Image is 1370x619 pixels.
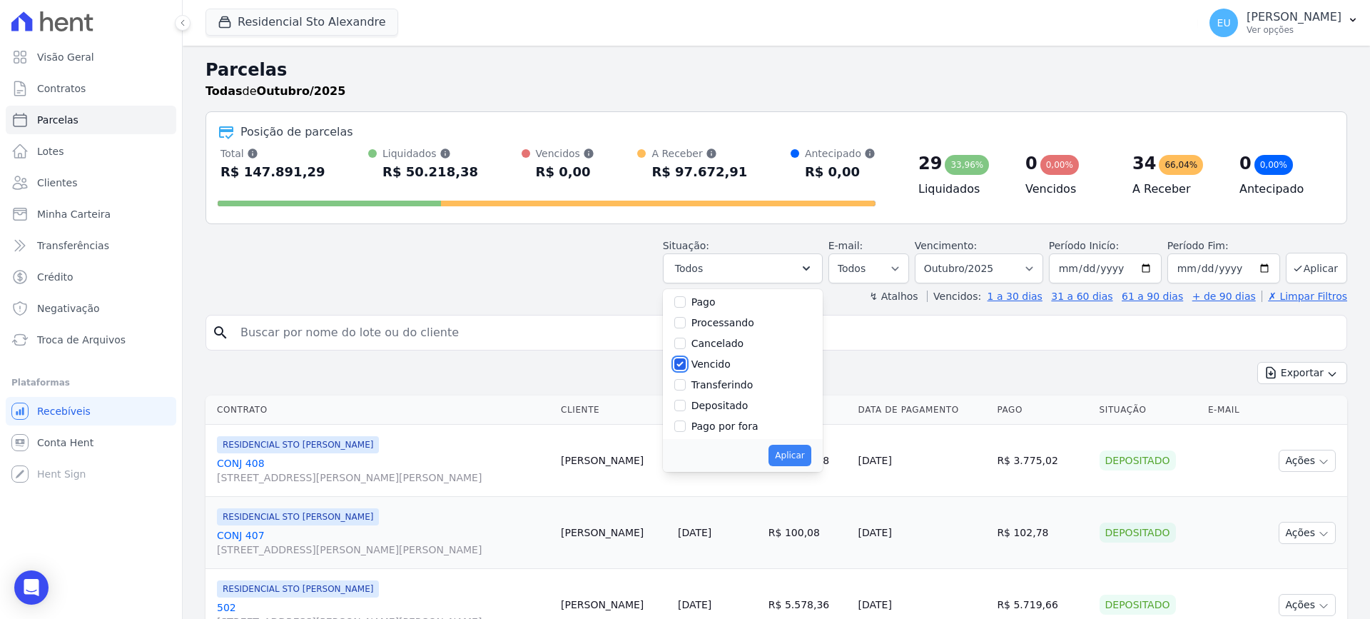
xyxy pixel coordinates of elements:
[853,425,992,497] td: [DATE]
[763,497,853,569] td: R$ 100,08
[37,404,91,418] span: Recebíveis
[6,263,176,291] a: Crédito
[918,181,1003,198] h4: Liquidados
[217,456,549,485] a: CONJ 408[STREET_ADDRESS][PERSON_NAME][PERSON_NAME]
[382,146,478,161] div: Liquidados
[37,270,73,284] span: Crédito
[555,425,672,497] td: [PERSON_NAME]
[6,231,176,260] a: Transferências
[988,291,1042,302] a: 1 a 30 dias
[1257,362,1347,384] button: Exportar
[205,396,555,425] th: Contrato
[1132,152,1156,175] div: 34
[37,207,111,221] span: Minha Carteira
[869,291,918,302] label: ↯ Atalhos
[1159,155,1203,175] div: 66,04%
[205,9,398,36] button: Residencial Sto Alexandre
[691,421,758,432] label: Pago por fora
[1100,523,1176,543] div: Depositado
[1217,18,1231,28] span: EU
[37,81,86,96] span: Contratos
[651,161,747,183] div: R$ 97.672,91
[691,379,753,391] label: Transferindo
[212,324,229,341] i: search
[1025,181,1110,198] h4: Vencidos
[232,318,1341,347] input: Buscar por nome do lote ou do cliente
[675,260,703,277] span: Todos
[1025,152,1037,175] div: 0
[991,425,1093,497] td: R$ 3.775,02
[37,238,109,253] span: Transferências
[1279,594,1336,616] button: Ações
[382,161,478,183] div: R$ 50.218,38
[1100,451,1176,470] div: Depositado
[205,84,243,98] strong: Todas
[6,106,176,134] a: Parcelas
[768,445,811,466] button: Aplicar
[678,527,711,538] a: [DATE]
[6,397,176,426] a: Recebíveis
[651,146,747,161] div: A Receber
[536,146,594,161] div: Vencidos
[6,326,176,354] a: Troca de Arquivos
[6,137,176,166] a: Lotes
[205,83,345,100] p: de
[691,317,754,328] label: Processando
[217,470,549,485] span: [STREET_ADDRESS][PERSON_NAME][PERSON_NAME]
[1040,155,1079,175] div: 0,00%
[205,57,1347,83] h2: Parcelas
[1122,291,1183,302] a: 61 a 90 dias
[217,436,379,453] span: RESIDENCIAL STO [PERSON_NAME]
[1262,291,1347,302] a: ✗ Limpar Filtros
[927,291,981,302] label: Vencidos:
[691,358,731,370] label: Vencido
[6,200,176,228] a: Minha Carteira
[217,580,379,598] span: RESIDENCIAL STO [PERSON_NAME]
[37,301,100,316] span: Negativação
[1239,181,1324,198] h4: Antecipado
[555,396,672,425] th: Cliente
[663,253,823,283] button: Todos
[1198,3,1370,43] button: EU [PERSON_NAME] Ver opções
[1192,291,1256,302] a: + de 90 dias
[915,240,977,251] label: Vencimento:
[1132,181,1217,198] h4: A Receber
[37,113,78,127] span: Parcelas
[555,497,672,569] td: [PERSON_NAME]
[1051,291,1112,302] a: 31 a 60 dias
[37,50,94,64] span: Visão Geral
[1279,522,1336,544] button: Ações
[257,84,346,98] strong: Outubro/2025
[828,240,863,251] label: E-mail:
[991,497,1093,569] td: R$ 102,78
[11,374,171,391] div: Plataformas
[240,124,353,141] div: Posição de parcelas
[37,144,64,158] span: Lotes
[536,161,594,183] div: R$ 0,00
[6,74,176,103] a: Contratos
[6,43,176,71] a: Visão Geral
[805,161,876,183] div: R$ 0,00
[663,240,709,251] label: Situação:
[6,294,176,323] a: Negativação
[217,508,379,525] span: RESIDENCIAL STO [PERSON_NAME]
[805,146,876,161] div: Antecipado
[37,436,93,450] span: Conta Hent
[217,528,549,557] a: CONJ 407[STREET_ADDRESS][PERSON_NAME][PERSON_NAME]
[14,570,49,605] div: Open Intercom Messenger
[1239,152,1252,175] div: 0
[37,333,126,347] span: Troca de Arquivos
[6,168,176,197] a: Clientes
[1167,238,1280,253] label: Período Fim:
[1247,24,1341,36] p: Ver opções
[1286,253,1347,283] button: Aplicar
[991,396,1093,425] th: Pago
[1279,450,1336,472] button: Ações
[1100,595,1176,615] div: Depositado
[853,497,992,569] td: [DATE]
[1049,240,1119,251] label: Período Inicío:
[691,296,716,308] label: Pago
[1094,396,1202,425] th: Situação
[691,338,744,349] label: Cancelado
[37,176,77,190] span: Clientes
